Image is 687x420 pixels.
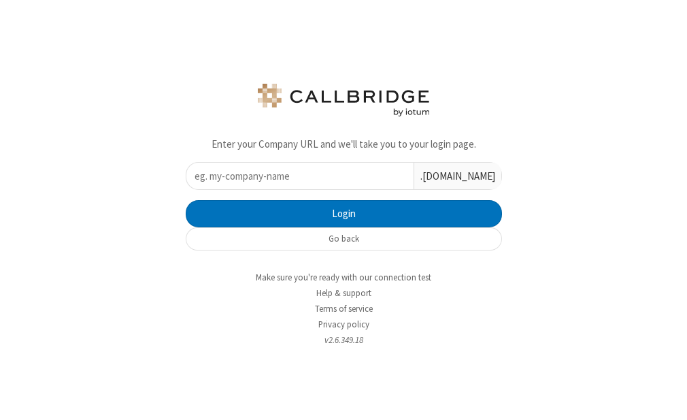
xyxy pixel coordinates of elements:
[256,272,431,283] a: Make sure you're ready with our connection test
[316,287,371,299] a: Help & support
[186,163,414,189] input: eg. my-company-name
[315,303,373,314] a: Terms of service
[186,137,502,152] p: Enter your Company URL and we'll take you to your login page.
[186,227,502,251] button: Go back
[255,84,432,116] img: logo.png
[175,334,512,346] li: v2.6.349.18
[186,200,502,227] button: Login
[318,319,369,330] a: Privacy policy
[414,163,501,189] div: .[DOMAIN_NAME]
